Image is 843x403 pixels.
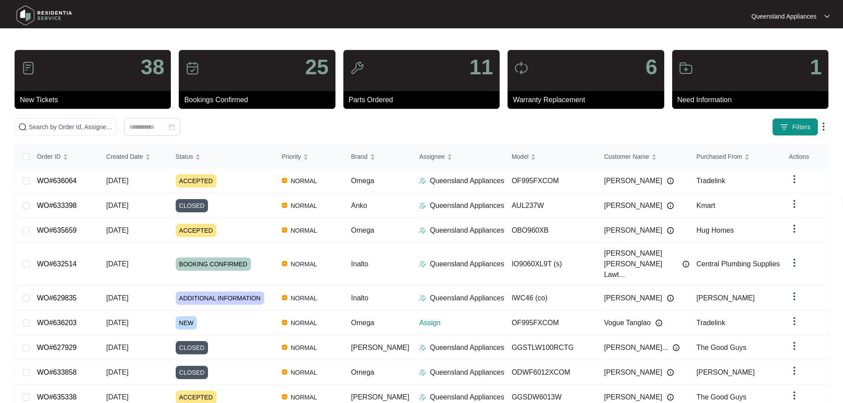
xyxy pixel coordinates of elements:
span: [PERSON_NAME] [697,368,755,376]
a: WO#633398 [37,202,77,209]
span: NORMAL [287,200,321,211]
img: dropdown arrow [789,341,800,351]
span: CLOSED [176,199,208,212]
span: [PERSON_NAME] [604,392,662,403]
span: Vogue Tanglao [604,318,651,328]
p: 11 [470,57,493,78]
span: Order ID [37,152,61,161]
p: Queensland Appliances [430,259,504,269]
img: filter icon [780,123,789,131]
span: [DATE] [106,202,128,209]
span: Kmart [697,202,716,209]
p: Queensland Appliances [430,225,504,236]
a: WO#633858 [37,368,77,376]
span: Assignee [419,152,445,161]
span: Inalto [351,260,368,268]
img: Vercel Logo [282,369,287,375]
img: residentia service logo [13,2,75,29]
p: 25 [305,57,328,78]
img: Assigner Icon [419,177,426,184]
span: NORMAL [287,367,321,378]
img: Vercel Logo [282,394,287,399]
a: WO#635659 [37,226,77,234]
img: Info icon [682,261,689,268]
span: Anko [351,202,367,209]
img: Info icon [667,394,674,401]
span: The Good Guys [697,344,747,351]
a: WO#629835 [37,294,77,302]
p: Queensland Appliances [430,176,504,186]
th: Priority [275,145,344,169]
img: icon [21,61,35,75]
img: search-icon [18,123,27,131]
img: Info icon [673,344,680,351]
a: WO#632514 [37,260,77,268]
span: CLOSED [176,341,208,354]
th: Status [169,145,275,169]
button: filter iconFilters [772,118,818,136]
td: IO9060XL9T (s) [504,243,597,286]
span: Filters [792,123,811,132]
span: NORMAL [287,259,321,269]
img: Assigner Icon [419,295,426,302]
img: Info icon [667,177,674,184]
p: Bookings Confirmed [184,95,335,105]
a: WO#635338 [37,393,77,401]
span: ACCEPTED [176,174,216,188]
p: Queensland Appliances [430,200,504,211]
img: Vercel Logo [282,261,287,266]
span: CLOSED [176,366,208,379]
td: IWC46 (co) [504,286,597,311]
th: Order ID [30,145,99,169]
span: [DATE] [106,177,128,184]
span: Tradelink [697,177,725,184]
span: [PERSON_NAME]... [604,342,668,353]
img: dropdown arrow [789,199,800,209]
span: [PERSON_NAME] [351,393,409,401]
td: GGSTLW100RCTG [504,335,597,360]
img: dropdown arrow [789,257,800,268]
td: OF995FXCOM [504,311,597,335]
span: Hug Homes [697,226,734,234]
img: Assigner Icon [419,202,426,209]
img: Assigner Icon [419,227,426,234]
td: AUL237W [504,193,597,218]
img: dropdown arrow [789,390,800,401]
p: 1 [810,57,822,78]
span: Purchased From [697,152,742,161]
img: icon [350,61,364,75]
p: Assign [419,318,504,328]
span: [DATE] [106,368,128,376]
p: Parts Ordered [349,95,500,105]
span: [DATE] [106,393,128,401]
th: Customer Name [597,145,689,169]
img: Info icon [667,369,674,376]
span: [PERSON_NAME] [604,367,662,378]
span: [DATE] [106,260,128,268]
span: Brand [351,152,367,161]
span: Tradelink [697,319,725,326]
img: dropdown arrow [789,223,800,234]
input: Search by Order Id, Assignee Name, Customer Name, Brand and Model [29,122,113,132]
span: [PERSON_NAME] [351,344,409,351]
span: [DATE] [106,226,128,234]
span: [DATE] [106,344,128,351]
img: Vercel Logo [282,295,287,300]
img: Assigner Icon [419,369,426,376]
p: Queensland Appliances [751,12,816,21]
img: dropdown arrow [818,121,829,132]
p: 38 [141,57,164,78]
img: icon [679,61,693,75]
span: NORMAL [287,293,321,303]
a: WO#627929 [37,344,77,351]
span: ACCEPTED [176,224,216,237]
td: OBO960XB [504,218,597,243]
span: [PERSON_NAME] [697,294,755,302]
img: Info icon [667,202,674,209]
a: WO#636203 [37,319,77,326]
span: NORMAL [287,318,321,328]
span: [PERSON_NAME] [PERSON_NAME] Lawt... [604,248,678,280]
p: New Tickets [20,95,171,105]
td: OF995FXCOM [504,169,597,193]
span: Inalto [351,294,368,302]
